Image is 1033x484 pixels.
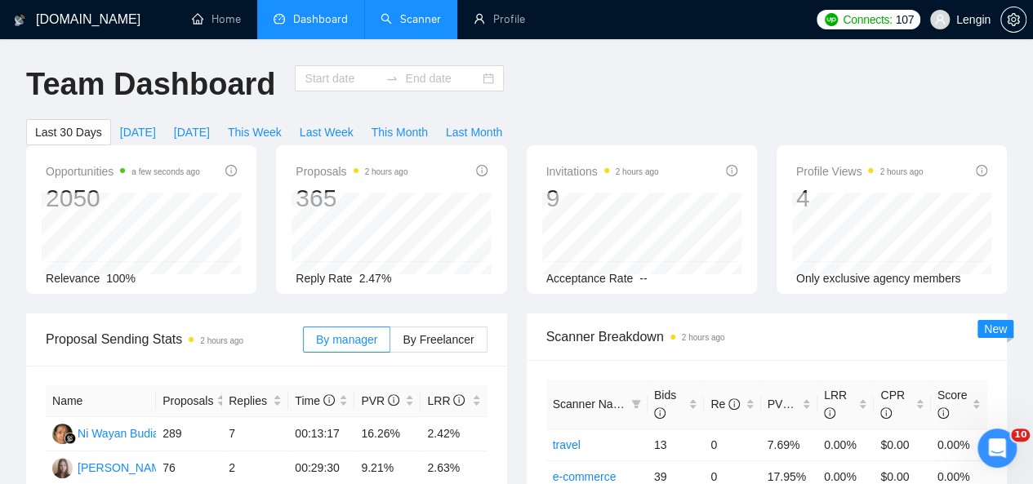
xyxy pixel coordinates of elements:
time: 2 hours ago [365,167,408,176]
span: Proposal Sending Stats [46,329,303,349]
span: info-circle [726,165,737,176]
span: info-circle [728,398,740,410]
div: 9 [546,183,659,214]
time: a few seconds ago [131,167,199,176]
a: searchScanner [381,12,441,26]
td: 16.26% [354,417,421,451]
span: Scanner Name [553,397,629,411]
span: 10 [1011,428,1030,442]
button: Last Month [437,119,511,145]
span: By Freelancer [403,333,474,346]
td: 0.00% [931,428,987,460]
span: Bids [654,389,676,420]
td: 0 [704,428,760,460]
img: gigradar-bm.png [65,433,76,444]
span: This Month [372,123,428,141]
time: 2 hours ago [200,336,243,345]
button: This Week [219,119,291,145]
span: swap-right [385,72,399,85]
td: 7 [222,417,288,451]
span: New [984,322,1007,335]
span: CPR [880,389,905,420]
span: Re [710,397,740,411]
span: Only exclusive agency members [796,272,961,285]
a: userProfile [474,12,525,26]
span: LRR [824,389,847,420]
span: info-circle [880,407,892,419]
span: Relevance [46,272,100,285]
span: Acceptance Rate [546,272,634,285]
img: NB [52,458,73,478]
time: 2 hours ago [616,167,659,176]
span: [DATE] [120,123,156,141]
span: Score [937,389,968,420]
a: travel [553,438,581,451]
div: 4 [796,183,924,214]
span: Profile Views [796,162,924,181]
span: Last Month [446,123,502,141]
h1: Team Dashboard [26,65,275,104]
div: 365 [296,183,407,214]
img: NW [52,424,73,444]
span: PVR [361,394,399,407]
time: 2 hours ago [879,167,923,176]
a: setting [1000,13,1026,26]
span: info-circle [453,394,465,406]
input: Start date [305,69,379,87]
td: 7.69% [761,428,817,460]
span: info-circle [323,394,335,406]
span: info-circle [937,407,949,419]
button: Last Week [291,119,363,145]
th: Replies [222,385,288,417]
span: Invitations [546,162,659,181]
div: [PERSON_NAME] [78,459,171,477]
iframe: Intercom live chat [977,428,1017,468]
span: Opportunities [46,162,200,181]
span: filter [628,392,644,416]
span: By manager [316,333,377,346]
th: Proposals [156,385,222,417]
span: -- [639,272,647,285]
time: 2 hours ago [682,333,725,342]
span: info-circle [476,165,488,176]
span: Scanner Breakdown [546,326,988,347]
td: 289 [156,417,222,451]
button: Last 30 Days [26,119,111,145]
span: info-circle [225,165,237,176]
td: 0.00% [817,428,874,460]
span: Proposals [296,162,407,181]
th: Name [46,385,156,417]
span: info-circle [654,407,666,419]
span: Last Week [300,123,354,141]
a: homeHome [192,12,241,26]
button: setting [1000,7,1026,33]
button: [DATE] [111,119,165,145]
div: Ni Wayan Budiarti [78,424,169,442]
span: 2.47% [359,272,392,285]
td: 2.42% [421,417,487,451]
span: Time [295,394,334,407]
span: setting [1001,13,1026,26]
span: info-circle [794,398,805,410]
span: 107 [895,11,913,29]
button: This Month [363,119,437,145]
span: Reply Rate [296,272,352,285]
span: Last 30 Days [35,123,102,141]
a: NWNi Wayan Budiarti [52,426,169,439]
span: LRR [427,394,465,407]
div: 2050 [46,183,200,214]
span: info-circle [824,407,835,419]
td: 00:13:17 [288,417,354,451]
td: 13 [648,428,704,460]
span: Proposals [163,392,213,410]
td: $0.00 [874,428,930,460]
span: user [934,14,946,25]
span: filter [631,399,641,409]
span: Connects: [843,11,892,29]
img: logo [14,7,25,33]
img: upwork-logo.png [825,13,838,26]
span: Dashboard [293,12,348,26]
a: NB[PERSON_NAME] [52,460,171,473]
a: e-commerce [553,470,617,483]
span: [DATE] [174,123,210,141]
